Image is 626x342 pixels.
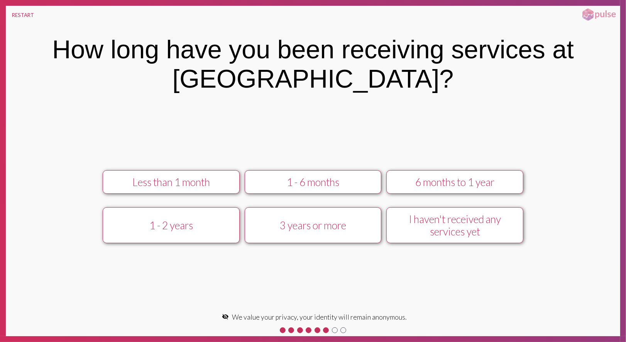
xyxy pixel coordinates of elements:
[245,170,381,194] button: 1 - 6 months
[6,6,40,24] button: RESTART
[110,176,232,188] div: Less than 1 month
[386,170,523,194] button: 6 months to 1 year
[394,176,516,188] div: 6 months to 1 year
[110,219,232,232] div: 1 - 2 years
[394,213,516,238] div: I haven't received any services yet
[252,219,374,232] div: 3 years or more
[16,35,610,93] div: How long have you been receiving services at [GEOGRAPHIC_DATA]?
[232,313,407,321] span: We value your privacy, your identity will remain anonymous.
[222,313,229,320] mat-icon: visibility_off
[103,170,239,194] button: Less than 1 month
[103,207,239,243] button: 1 - 2 years
[580,8,618,22] img: pulsehorizontalsmall.png
[245,207,381,243] button: 3 years or more
[252,176,374,188] div: 1 - 6 months
[386,207,523,243] button: I haven't received any services yet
